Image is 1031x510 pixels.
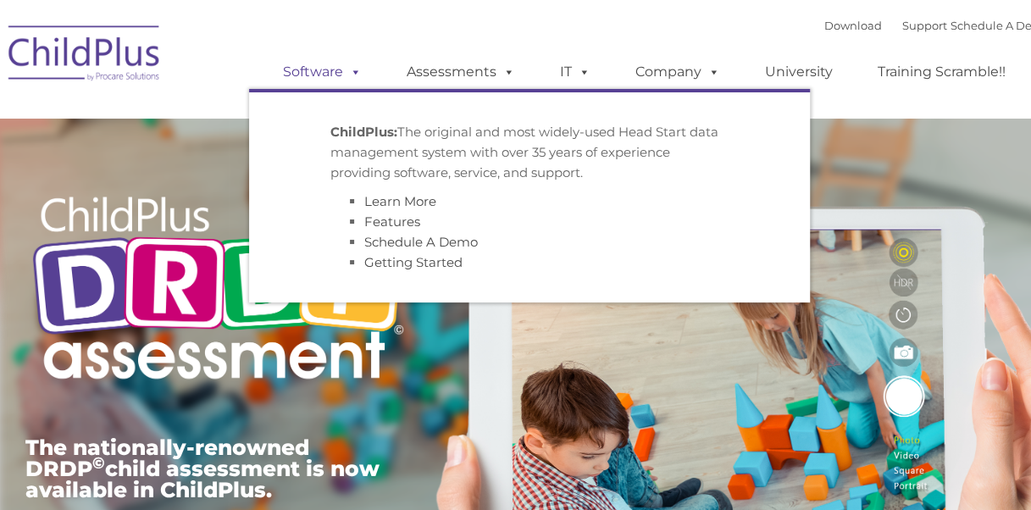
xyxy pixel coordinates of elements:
img: Copyright - DRDP Logo Light [25,174,410,407]
strong: ChildPlus: [330,124,397,140]
a: Schedule A Demo [364,234,478,250]
a: University [748,55,850,89]
a: IT [543,55,607,89]
a: Company [618,55,737,89]
p: The original and most widely-used Head Start data management system with over 35 years of experie... [330,122,729,183]
a: Download [824,19,882,32]
a: Features [364,213,420,230]
a: Learn More [364,193,436,209]
a: Training Scramble!! [861,55,1023,89]
a: Support [902,19,947,32]
sup: © [92,453,105,473]
a: Software [266,55,379,89]
span: The nationally-renowned DRDP child assessment is now available in ChildPlus. [25,435,380,502]
a: Assessments [390,55,532,89]
a: Getting Started [364,254,463,270]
